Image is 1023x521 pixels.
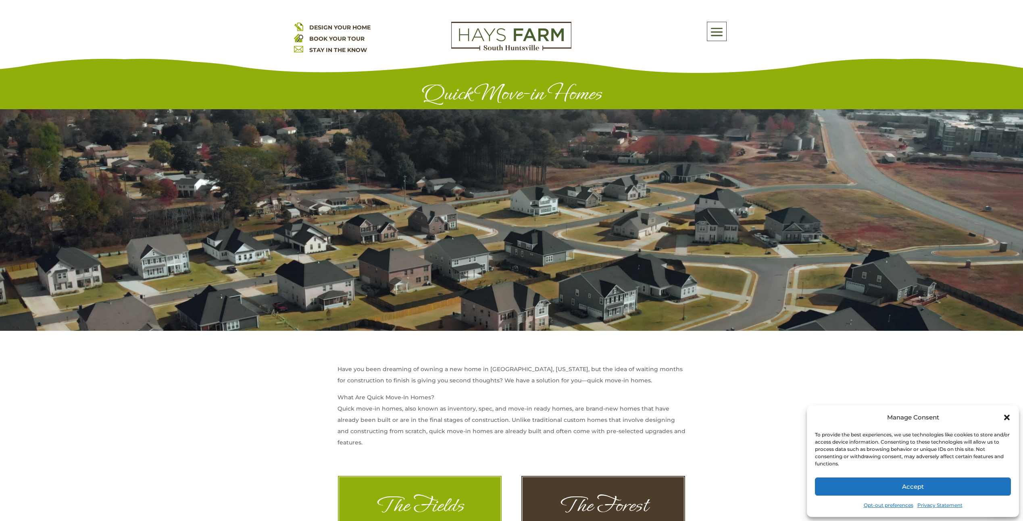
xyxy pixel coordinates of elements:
div: To provide the best experiences, we use technologies like cookies to store and/or access device i... [815,431,1010,467]
p: Have you been dreaming of owning a new home in [GEOGRAPHIC_DATA], [US_STATE], but the idea of wai... [338,363,686,392]
img: book your home tour [294,33,303,42]
div: Close dialog [1003,413,1011,421]
a: Opt-out preferences [864,500,913,511]
a: BOOK YOUR TOUR [309,35,365,42]
h1: The Forest [539,493,668,521]
img: Logo [451,22,571,51]
h1: The Fields [355,493,484,521]
a: Privacy Statement [917,500,963,511]
a: STAY IN THE KNOW [309,46,367,54]
p: What Are Quick Move-In Homes? Quick move-in homes, also known as inventory, spec, and move-in rea... [338,392,686,454]
a: hays farm homes huntsville development [451,45,571,52]
h1: Quick Move-in Homes [294,81,729,109]
button: Accept [815,477,1011,496]
div: Manage Consent [887,412,939,423]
